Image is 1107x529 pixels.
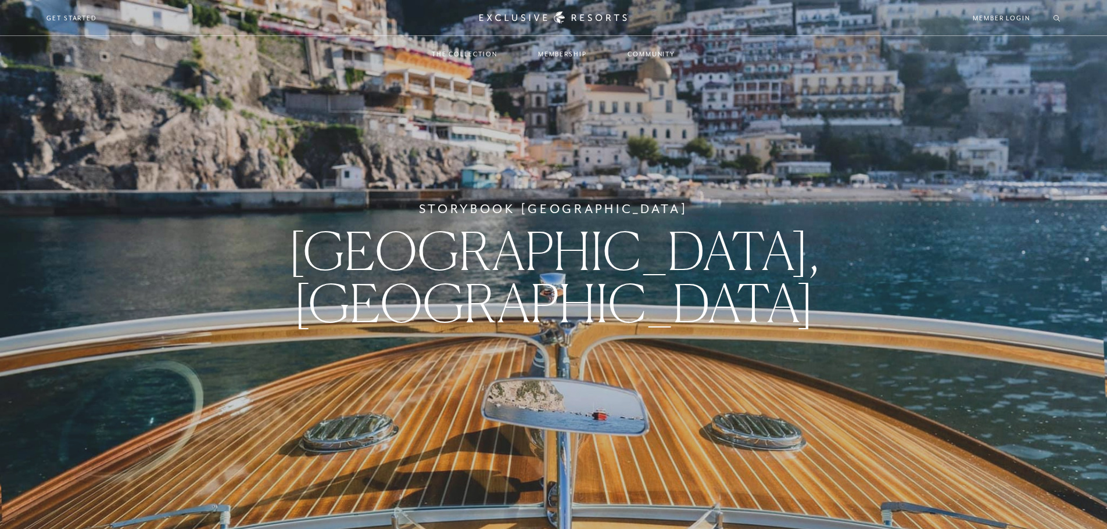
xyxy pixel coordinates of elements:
[419,200,689,218] h6: Storybook [GEOGRAPHIC_DATA]
[526,37,599,71] a: Membership
[420,37,509,71] a: The Collection
[288,219,819,334] span: [GEOGRAPHIC_DATA], [GEOGRAPHIC_DATA]
[973,13,1030,23] a: Member Login
[46,13,97,23] a: Get Started
[616,37,687,71] a: Community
